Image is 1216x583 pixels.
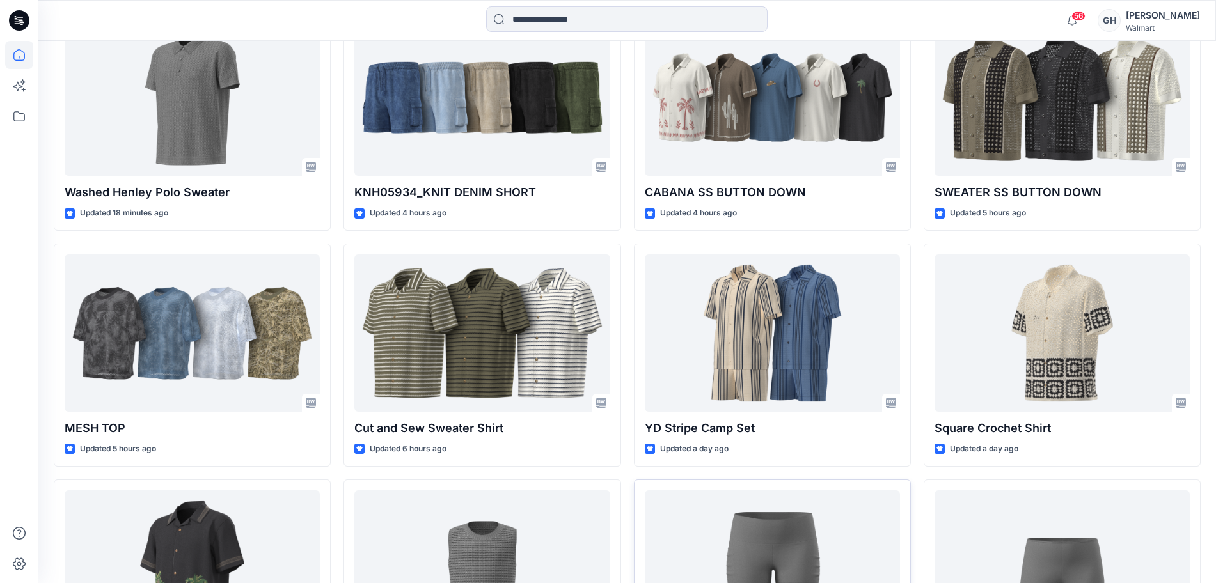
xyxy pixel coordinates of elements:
p: Updated 6 hours ago [370,442,446,456]
p: Updated 18 minutes ago [80,206,168,220]
a: SWEATER SS BUTTON DOWN [935,19,1190,176]
p: Updated 5 hours ago [80,442,156,456]
p: Washed Henley Polo Sweater [65,183,320,201]
span: 56 [1071,11,1086,21]
a: KNH05934_KNIT DENIM SHORT [354,19,610,176]
p: YD Stripe Camp Set [645,419,900,437]
p: Updated 4 hours ago [660,206,737,220]
p: Updated 5 hours ago [950,206,1026,220]
div: GH [1098,9,1121,32]
a: MESH TOP [65,254,320,412]
a: YD Stripe Camp Set [645,254,900,412]
p: Cut and Sew Sweater Shirt [354,419,610,437]
p: KNH05934_KNIT DENIM SHORT [354,183,610,201]
p: Updated a day ago [950,442,1018,456]
p: SWEATER SS BUTTON DOWN [935,183,1190,201]
p: MESH TOP [65,419,320,437]
a: CABANA SS BUTTON DOWN [645,19,900,176]
a: Washed Henley Polo Sweater [65,19,320,176]
p: CABANA SS BUTTON DOWN [645,183,900,201]
div: [PERSON_NAME] [1126,8,1200,23]
p: Updated 4 hours ago [370,206,446,220]
p: Square Crochet Shirt [935,419,1190,437]
a: Square Crochet Shirt [935,254,1190,412]
p: Updated a day ago [660,442,729,456]
div: Walmart [1126,23,1200,33]
a: Cut and Sew Sweater Shirt [354,254,610,412]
